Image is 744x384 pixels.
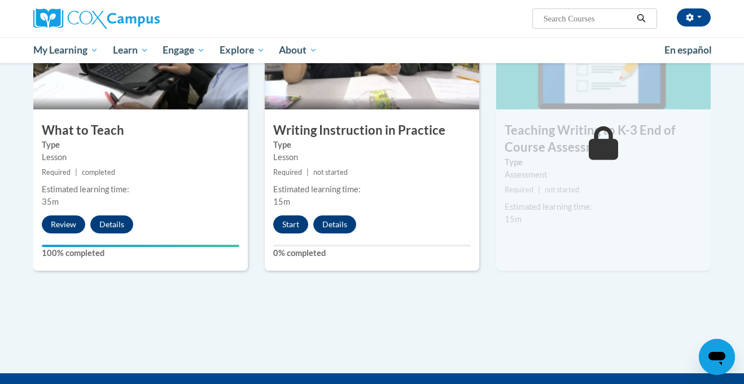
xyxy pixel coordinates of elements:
[33,8,160,29] img: Cox Campus
[307,168,309,176] span: |
[313,168,348,176] span: not started
[212,37,272,63] a: Explore
[633,12,650,25] button: Search
[75,168,77,176] span: |
[699,339,735,375] iframe: Button to launch messaging window
[42,247,239,259] label: 100% completed
[220,43,265,57] span: Explore
[273,197,290,206] span: 15m
[90,215,133,233] button: Details
[113,43,148,57] span: Learn
[505,214,522,224] span: 15m
[155,37,212,63] a: Engage
[106,37,156,63] a: Learn
[272,37,325,63] a: About
[82,168,115,176] span: completed
[42,151,239,164] div: Lesson
[26,37,106,63] a: My Learning
[273,215,308,233] button: Start
[42,245,239,247] div: Your progress
[664,44,712,56] span: En español
[273,247,471,259] label: 0% completed
[657,38,719,62] a: En español
[538,186,540,194] span: |
[33,122,248,139] h3: What to Teach
[677,8,711,27] button: Account Settings
[42,215,85,233] button: Review
[505,186,533,194] span: Required
[505,156,702,169] label: Type
[279,43,317,57] span: About
[42,168,71,176] span: Required
[265,122,479,139] h3: Writing Instruction in Practice
[545,186,579,194] span: not started
[163,43,205,57] span: Engage
[273,168,302,176] span: Required
[273,151,471,164] div: Lesson
[313,215,356,233] button: Details
[42,183,239,196] div: Estimated learning time:
[42,139,239,151] label: Type
[42,197,59,206] span: 35m
[273,183,471,196] div: Estimated learning time:
[33,43,98,57] span: My Learning
[16,37,728,63] div: Main menu
[505,169,702,181] div: Assessment
[273,139,471,151] label: Type
[542,12,633,25] input: Search Courses
[496,122,711,157] h3: Teaching Writing to K-3 End of Course Assessment
[33,8,248,29] a: Cox Campus
[505,201,702,213] div: Estimated learning time:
